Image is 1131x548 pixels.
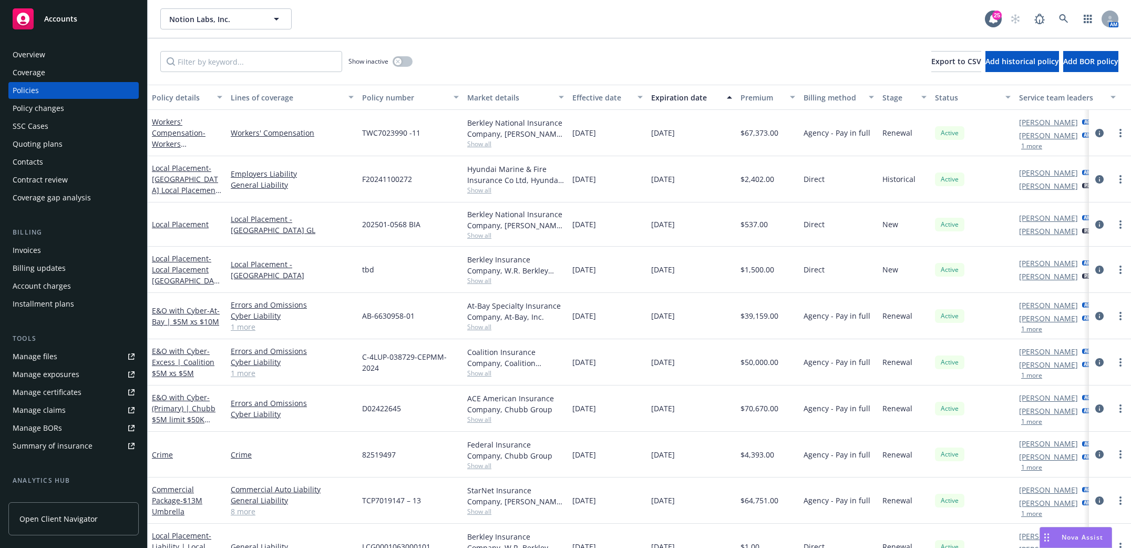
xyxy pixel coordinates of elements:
[467,347,564,369] div: Coalition Insurance Company, Coalition Insurance Solutions (Carrier)
[804,310,870,321] span: Agency - Pay in full
[8,420,139,437] a: Manage BORs
[231,346,354,357] a: Errors and Omissions
[1019,438,1078,449] a: [PERSON_NAME]
[13,82,39,99] div: Policies
[8,100,139,117] a: Policy changes
[358,85,463,110] button: Policy number
[152,163,221,217] a: Local Placement
[467,485,564,507] div: StarNet Insurance Company, [PERSON_NAME] Corporation
[1019,405,1078,417] a: [PERSON_NAME]
[651,449,675,460] span: [DATE]
[1019,346,1078,357] a: [PERSON_NAME]
[1114,263,1127,276] a: more
[467,186,564,195] span: Show all
[1114,127,1127,139] a: more
[13,189,91,206] div: Coverage gap analysis
[804,127,870,138] span: Agency - Pay in full
[8,118,139,135] a: SSC Cases
[467,300,564,322] div: At-Bay Specialty Insurance Company, At-Bay, Inc.
[1093,448,1106,461] a: circleInformation
[231,398,354,409] a: Errors and Omissions
[13,64,45,81] div: Coverage
[44,15,77,23] span: Accounts
[572,219,596,230] span: [DATE]
[13,384,81,401] div: Manage certificates
[467,117,564,139] div: Berkley National Insurance Company, [PERSON_NAME] Corporation
[1114,173,1127,186] a: more
[231,449,354,460] a: Crime
[1093,263,1106,276] a: circleInformation
[985,56,1059,66] span: Add historical policy
[651,127,675,138] span: [DATE]
[1114,356,1127,369] a: more
[804,92,862,103] div: Billing method
[1029,8,1050,29] a: Report a Bug
[1019,180,1078,191] a: [PERSON_NAME]
[13,490,100,507] div: Loss summary generator
[939,450,960,459] span: Active
[231,179,354,190] a: General Liability
[939,128,960,138] span: Active
[1053,8,1074,29] a: Search
[152,346,214,378] a: E&O with Cyber
[13,348,57,365] div: Manage files
[1093,356,1106,369] a: circleInformation
[152,92,211,103] div: Policy details
[1093,173,1106,186] a: circleInformation
[13,46,45,63] div: Overview
[8,333,139,344] div: Tools
[231,368,354,379] a: 1 more
[1093,402,1106,415] a: circleInformation
[362,127,420,138] span: TWC7023990 -11
[8,46,139,63] a: Overview
[572,127,596,138] span: [DATE]
[572,174,596,185] span: [DATE]
[8,189,139,206] a: Coverage gap analysis
[231,484,354,495] a: Commercial Auto Liability
[1093,494,1106,507] a: circleInformation
[939,175,960,184] span: Active
[1093,218,1106,231] a: circleInformation
[152,346,214,378] span: - Excess | Coalition $5M xs $5M
[8,296,139,312] a: Installment plans
[231,321,354,332] a: 1 more
[741,264,774,275] span: $1,500.00
[804,357,870,368] span: Agency - Pay in full
[804,403,870,414] span: Agency - Pay in full
[231,310,354,321] a: Cyber Liability
[572,264,596,275] span: [DATE]
[348,57,388,66] span: Show inactive
[572,92,631,103] div: Effective date
[152,117,205,171] a: Workers' Compensation
[152,392,215,435] a: E&O with Cyber
[1021,372,1042,379] button: 1 more
[1015,85,1120,110] button: Service team leaders
[8,366,139,383] a: Manage exposures
[467,139,564,148] span: Show all
[741,92,784,103] div: Premium
[1021,511,1042,517] button: 1 more
[878,85,931,110] button: Stage
[8,278,139,295] a: Account charges
[8,171,139,188] a: Contract review
[8,475,139,486] div: Analytics hub
[152,253,220,297] span: - Local Placement [GEOGRAPHIC_DATA] GL
[152,253,218,297] a: Local Placement
[568,85,647,110] button: Effective date
[651,174,675,185] span: [DATE]
[467,92,552,103] div: Market details
[1019,92,1104,103] div: Service team leaders
[651,264,675,275] span: [DATE]
[939,220,960,229] span: Active
[931,85,1015,110] button: Status
[804,449,870,460] span: Agency - Pay in full
[1021,143,1042,149] button: 1 more
[799,85,878,110] button: Billing method
[152,163,221,217] span: - [GEOGRAPHIC_DATA] Local Placement GL/[GEOGRAPHIC_DATA]
[651,403,675,414] span: [DATE]
[13,260,66,277] div: Billing updates
[647,85,736,110] button: Expiration date
[939,358,960,367] span: Active
[939,311,960,321] span: Active
[882,357,912,368] span: Renewal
